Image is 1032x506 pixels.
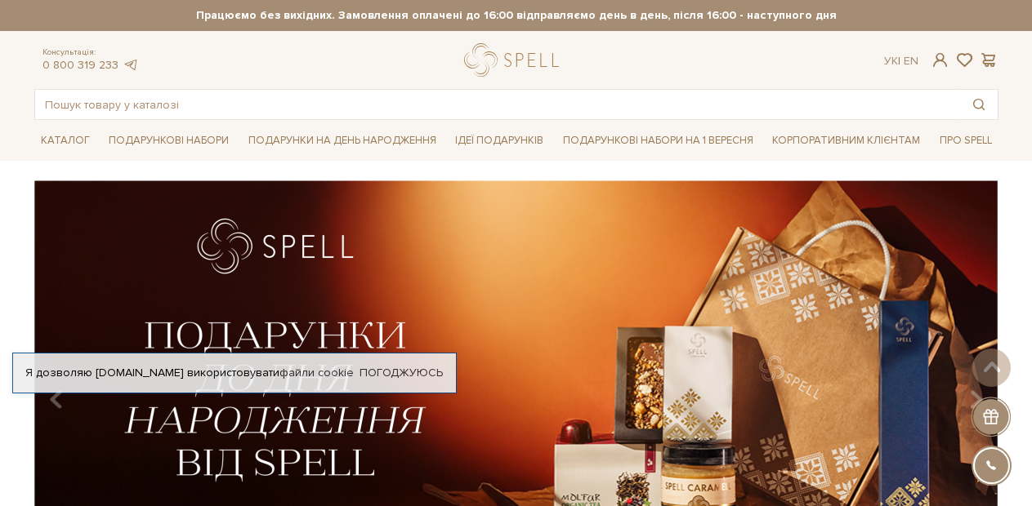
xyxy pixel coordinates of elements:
a: Корпоративним клієнтам [766,126,927,154]
a: En [904,54,918,68]
a: telegram [123,58,139,72]
a: Ідеї подарунків [449,128,550,153]
input: Пошук товару у каталозі [35,90,960,119]
span: Консультація: [42,47,139,58]
a: Погоджуюсь [360,366,443,380]
button: Пошук товару у каталозі [960,90,998,119]
a: Подарункові набори [102,128,235,153]
a: файли cookie [279,366,354,379]
div: Ук [884,54,918,69]
span: | [898,54,900,68]
a: Каталог [34,128,96,153]
a: Про Spell [933,128,998,153]
strong: Працюємо без вихідних. Замовлення оплачені до 16:00 відправляємо день в день, після 16:00 - насту... [34,8,998,23]
a: 0 800 319 233 [42,58,118,72]
a: Подарункові набори на 1 Вересня [556,126,760,154]
a: Подарунки на День народження [242,128,443,153]
div: Я дозволяю [DOMAIN_NAME] використовувати [13,366,456,380]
